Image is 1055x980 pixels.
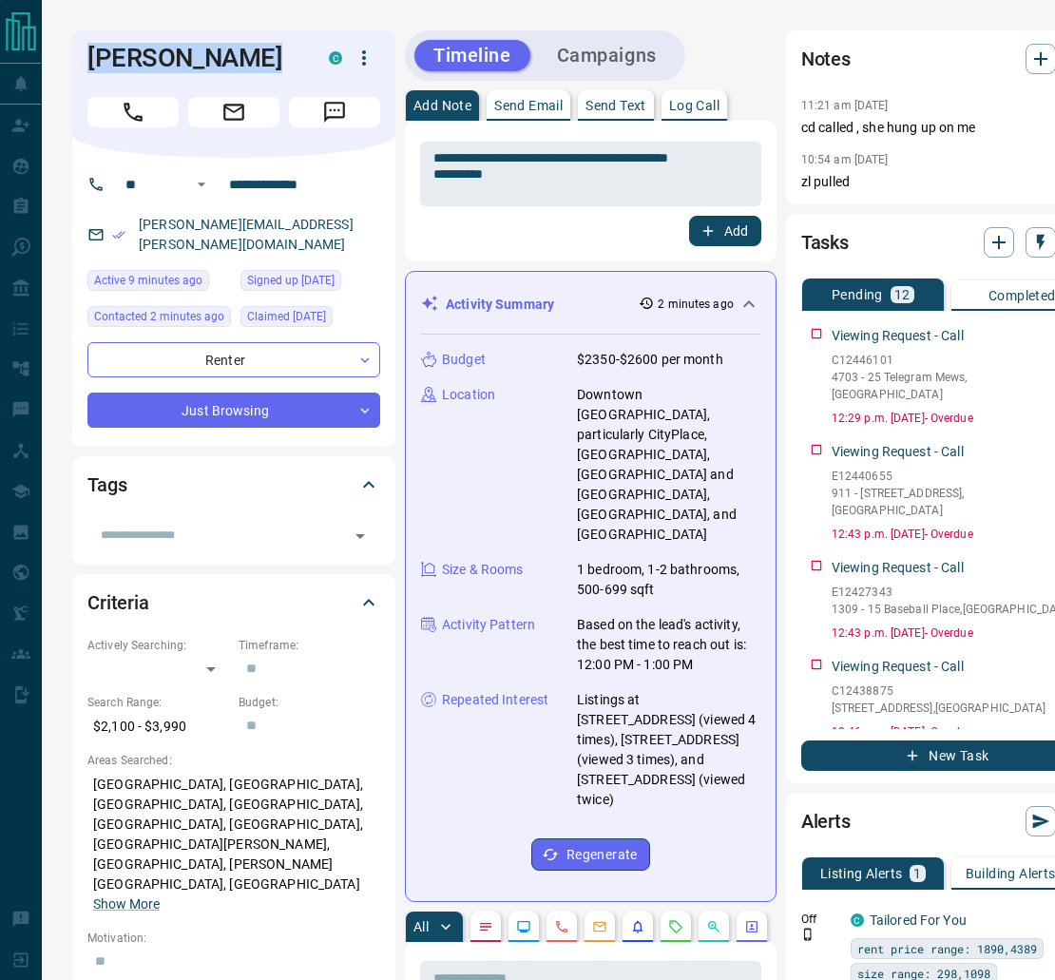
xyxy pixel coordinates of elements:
[347,523,374,549] button: Open
[669,99,719,112] p: Log Call
[329,51,342,65] div: condos.ca
[592,919,607,934] svg: Emails
[240,270,380,297] div: Thu Jun 19 2025
[478,919,493,934] svg: Notes
[585,99,646,112] p: Send Text
[87,97,179,127] span: Call
[577,560,760,600] p: 1 bedroom, 1-2 bathrooms, 500-699 sqft
[531,838,650,871] button: Regenerate
[87,637,229,654] p: Actively Searching:
[801,44,851,74] h2: Notes
[87,342,380,377] div: Renter
[442,350,486,370] p: Budget
[87,270,231,297] div: Mon Oct 13 2025
[239,637,380,654] p: Timeframe:
[538,40,676,71] button: Campaigns
[832,682,1046,700] p: C12438875
[240,306,380,333] div: Mon Jul 21 2025
[554,919,569,934] svg: Calls
[87,769,380,920] p: [GEOGRAPHIC_DATA], [GEOGRAPHIC_DATA], [GEOGRAPHIC_DATA], [GEOGRAPHIC_DATA], [GEOGRAPHIC_DATA], [G...
[894,288,911,301] p: 12
[413,99,471,112] p: Add Note
[94,271,202,290] span: Active 9 minutes ago
[913,867,921,880] p: 1
[112,228,125,241] svg: Email Verified
[414,40,530,71] button: Timeline
[832,700,1046,717] p: [STREET_ADDRESS] , [GEOGRAPHIC_DATA]
[93,894,160,914] button: Show More
[421,287,760,322] div: Activity Summary2 minutes ago
[139,217,354,252] a: [PERSON_NAME][EMAIL_ADDRESS][PERSON_NAME][DOMAIN_NAME]
[87,43,300,73] h1: [PERSON_NAME]
[239,694,380,711] p: Budget:
[857,939,1037,958] span: rent price range: 1890,4389
[87,580,380,625] div: Criteria
[851,913,864,927] div: condos.ca
[190,173,213,196] button: Open
[630,919,645,934] svg: Listing Alerts
[94,307,224,326] span: Contacted 2 minutes ago
[706,919,721,934] svg: Opportunities
[870,913,967,928] a: Tailored For You
[801,227,849,258] h2: Tasks
[87,587,149,618] h2: Criteria
[577,690,760,810] p: Listings at [STREET_ADDRESS] (viewed 4 times), [STREET_ADDRESS] (viewed 3 times), and [STREET_ADD...
[442,385,495,405] p: Location
[87,752,380,769] p: Areas Searched:
[87,393,380,428] div: Just Browsing
[832,657,964,677] p: Viewing Request - Call
[744,919,759,934] svg: Agent Actions
[247,307,326,326] span: Claimed [DATE]
[494,99,563,112] p: Send Email
[832,326,964,346] p: Viewing Request - Call
[801,99,889,112] p: 11:21 am [DATE]
[577,615,760,675] p: Based on the lead's activity, the best time to reach out is: 12:00 PM - 1:00 PM
[87,306,231,333] div: Mon Oct 13 2025
[658,296,733,313] p: 2 minutes ago
[446,295,554,315] p: Activity Summary
[87,930,380,947] p: Motivation:
[820,867,903,880] p: Listing Alerts
[289,97,380,127] span: Message
[801,806,851,836] h2: Alerts
[87,694,229,711] p: Search Range:
[801,153,889,166] p: 10:54 am [DATE]
[87,470,126,500] h2: Tags
[442,615,535,635] p: Activity Pattern
[188,97,279,127] span: Email
[87,711,229,742] p: $2,100 - $3,990
[577,350,723,370] p: $2350-$2600 per month
[413,920,429,933] p: All
[516,919,531,934] svg: Lead Browsing Activity
[247,271,335,290] span: Signed up [DATE]
[577,385,760,545] p: Downtown [GEOGRAPHIC_DATA], particularly CityPlace, [GEOGRAPHIC_DATA], [GEOGRAPHIC_DATA] and [GEO...
[832,442,964,462] p: Viewing Request - Call
[442,690,548,710] p: Repeated Interest
[87,462,380,508] div: Tags
[801,911,839,928] p: Off
[832,558,964,578] p: Viewing Request - Call
[832,288,883,301] p: Pending
[668,919,683,934] svg: Requests
[689,216,761,246] button: Add
[442,560,524,580] p: Size & Rooms
[801,928,815,941] svg: Push Notification Only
